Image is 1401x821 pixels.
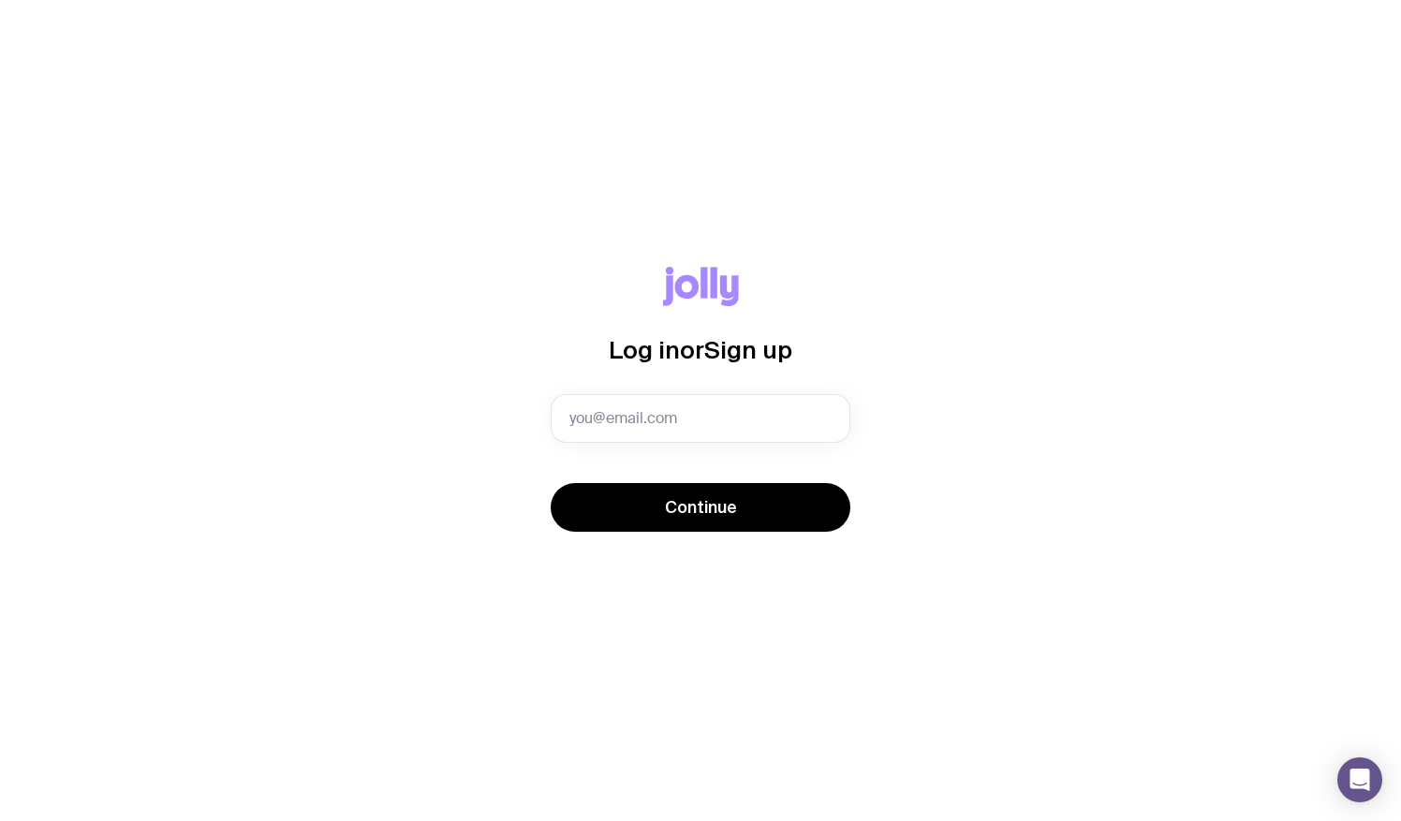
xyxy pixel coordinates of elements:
input: you@email.com [551,394,850,443]
span: Log in [609,336,680,363]
span: Continue [665,496,737,519]
div: Open Intercom Messenger [1337,757,1382,802]
button: Continue [551,483,850,532]
span: Sign up [704,336,792,363]
span: or [680,336,704,363]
